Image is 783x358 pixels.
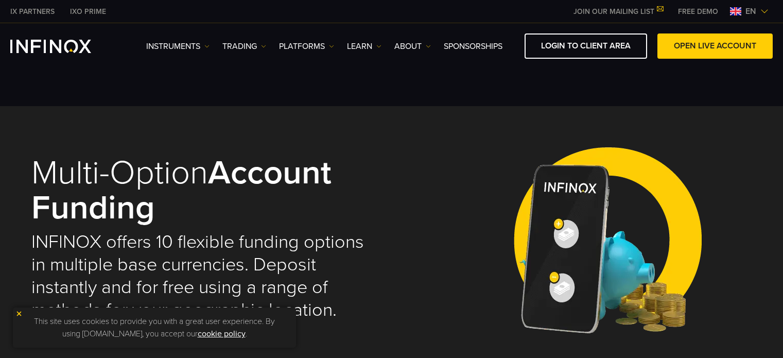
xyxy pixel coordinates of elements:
[31,231,377,321] h2: INFINOX offers 10 flexible funding options in multiple base currencies. Deposit instantly and for...
[670,6,726,17] a: INFINOX MENU
[394,40,431,53] a: ABOUT
[657,33,773,59] a: OPEN LIVE ACCOUNT
[279,40,334,53] a: PLATFORMS
[222,40,266,53] a: TRADING
[31,156,377,226] h1: Multi-Option
[198,329,246,339] a: cookie policy
[10,40,115,53] a: INFINOX Logo
[31,152,332,228] strong: Account Funding
[62,6,114,17] a: INFINOX
[18,313,291,343] p: This site uses cookies to provide you with a great user experience. By using [DOMAIN_NAME], you a...
[146,40,210,53] a: Instruments
[347,40,381,53] a: Learn
[3,6,62,17] a: INFINOX
[15,310,23,317] img: 노란색 닫기 아이콘
[566,7,670,16] a: JOIN OUR MAILING LIST
[741,5,760,18] span: en
[444,40,502,53] a: SPONSORSHIPS
[525,33,647,59] a: LOGIN TO CLIENT AREA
